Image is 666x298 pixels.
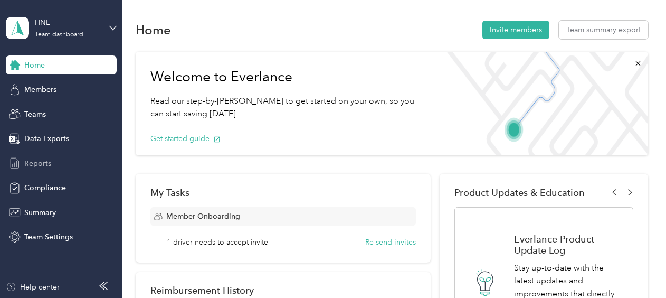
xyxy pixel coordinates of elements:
span: Team Settings [24,231,73,243]
iframe: Everlance-gr Chat Button Frame [607,239,666,298]
div: HNL [35,17,101,28]
button: Help center [6,282,60,293]
p: Read our step-by-[PERSON_NAME] to get started on your own, so you can start saving [DATE]. [150,95,424,120]
span: Teams [24,109,46,120]
button: Re-send invites [365,237,416,248]
button: Invite members [482,21,549,39]
img: Welcome to everlance [439,52,648,155]
span: Data Exports [24,133,69,144]
span: 1 driver needs to accept invite [167,237,268,248]
h1: Everlance Product Update Log [514,234,621,256]
span: Product Updates & Education [454,187,585,198]
div: Team dashboard [35,32,83,38]
button: Team summary export [559,21,648,39]
h1: Welcome to Everlance [150,69,424,86]
span: Reports [24,158,51,169]
span: Summary [24,207,56,218]
span: Compliance [24,182,66,193]
span: Member Onboarding [166,211,240,222]
button: Get started guide [150,133,221,144]
div: My Tasks [150,187,416,198]
h1: Home [136,24,171,35]
h2: Reimbursement History [150,285,254,296]
span: Members [24,84,56,95]
span: Home [24,60,45,71]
